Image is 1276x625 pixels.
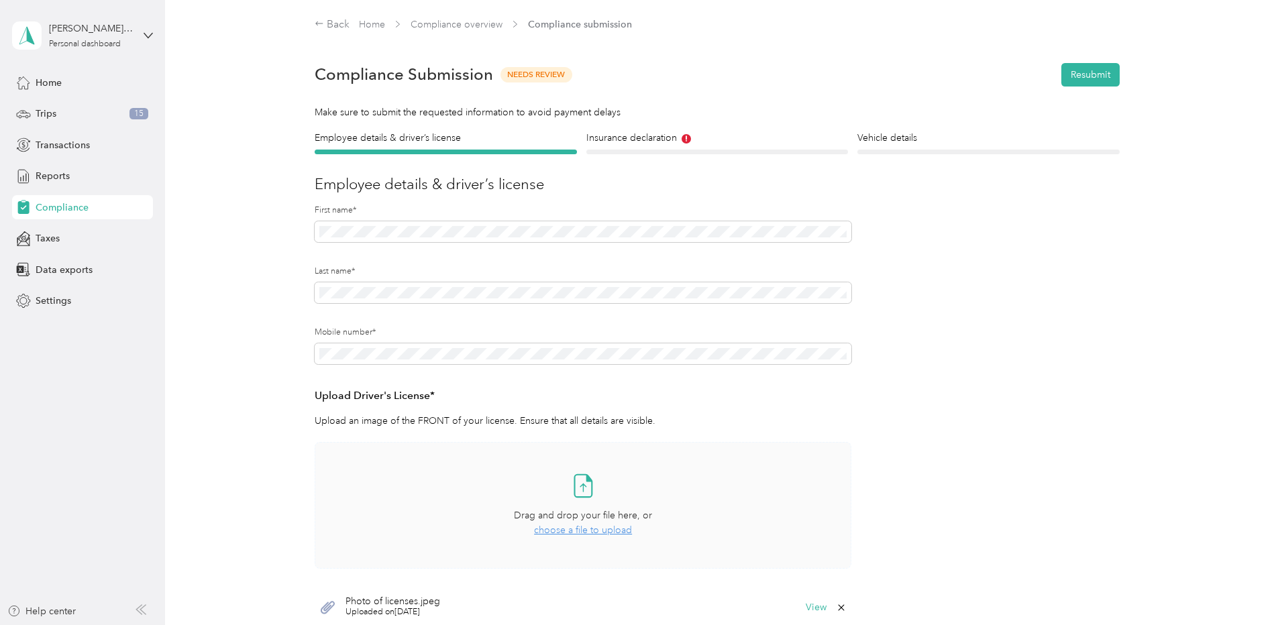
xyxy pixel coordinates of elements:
h3: Upload Driver's License* [315,388,851,404]
label: Last name* [315,266,851,278]
span: Needs Review [500,67,572,82]
h4: Vehicle details [857,131,1120,145]
span: Drag and drop your file here, orchoose a file to upload [315,443,851,568]
label: Mobile number* [315,327,851,339]
span: Drag and drop your file here, or [514,510,652,521]
h4: Insurance declaration [586,131,849,145]
span: Trips [36,107,56,121]
label: First name* [315,205,851,217]
div: Personal dashboard [49,40,121,48]
div: [PERSON_NAME] [PERSON_NAME] [49,21,133,36]
a: Compliance overview [411,19,502,30]
p: Upload an image of the FRONT of your license. Ensure that all details are visible. [315,414,851,428]
span: Photo of licenses.jpeg [345,597,440,606]
span: 15 [129,108,148,120]
iframe: Everlance-gr Chat Button Frame [1201,550,1276,625]
span: Uploaded on [DATE] [345,606,440,618]
div: Back [315,17,350,33]
span: Compliance [36,201,89,215]
span: Data exports [36,263,93,277]
button: Help center [7,604,76,618]
h1: Compliance Submission [315,65,493,84]
h4: Employee details & driver’s license [315,131,577,145]
span: Taxes [36,231,60,245]
span: Compliance submission [528,17,632,32]
span: Reports [36,169,70,183]
button: Resubmit [1061,63,1120,87]
span: Home [36,76,62,90]
span: Transactions [36,138,90,152]
span: choose a file to upload [534,524,632,536]
span: Settings [36,294,71,308]
a: Home [359,19,385,30]
h3: Employee details & driver’s license [315,173,1120,195]
button: View [806,603,827,612]
div: Make sure to submit the requested information to avoid payment delays [315,105,1120,119]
